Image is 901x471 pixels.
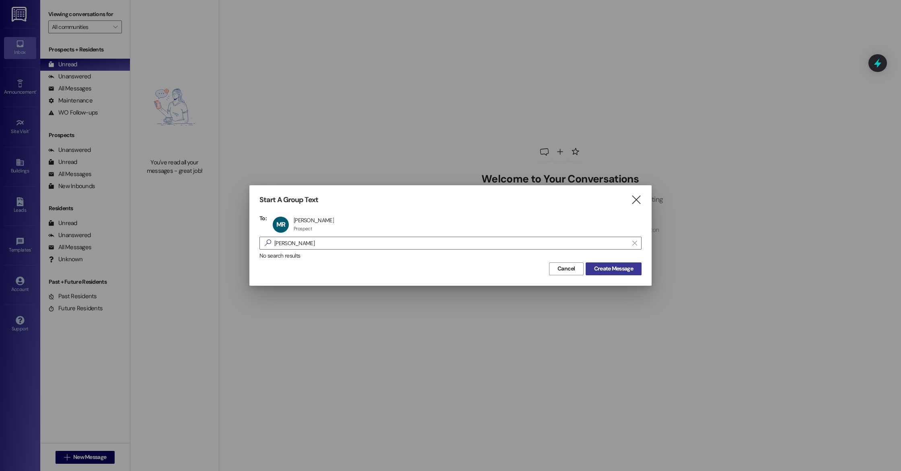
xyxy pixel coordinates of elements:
h3: To: [259,215,267,222]
i:  [261,239,274,247]
h3: Start A Group Text [259,195,318,205]
button: Clear text [628,237,641,249]
div: No search results [259,252,642,260]
input: Search for any contact or apartment [274,238,628,249]
span: Create Message [594,264,633,273]
i:  [631,196,642,204]
button: Create Message [586,262,642,275]
button: Cancel [549,262,584,275]
i:  [632,240,637,246]
div: [PERSON_NAME] [294,217,334,224]
div: Prospect [294,225,312,232]
span: MR [276,220,285,229]
span: Cancel [557,264,575,273]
